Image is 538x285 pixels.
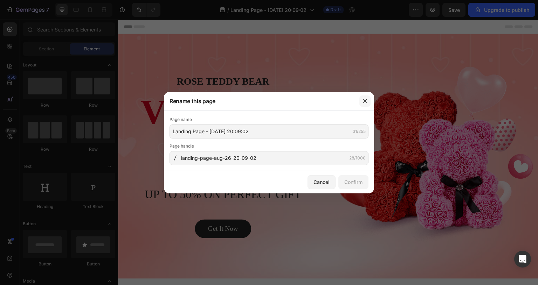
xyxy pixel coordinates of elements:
[338,175,368,189] button: Confirm
[313,178,330,186] div: Cancel
[77,200,133,219] a: Get It Now
[170,97,215,105] h3: Rename this page
[170,116,368,123] div: Page name
[170,143,368,150] div: Page handle
[90,205,120,214] div: Get It Now
[353,128,366,135] div: 31/255
[216,47,415,227] img: Alt Image
[308,175,336,189] button: Cancel
[514,251,531,268] div: Open Intercom Messenger
[6,56,204,68] p: ROSE TEDDY BEAR
[6,70,204,161] p: Valentine’s Day
[344,178,363,186] div: Confirm
[6,168,204,183] p: UP TO 50% ON PERFECT GIFT
[349,155,366,161] div: 28/1000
